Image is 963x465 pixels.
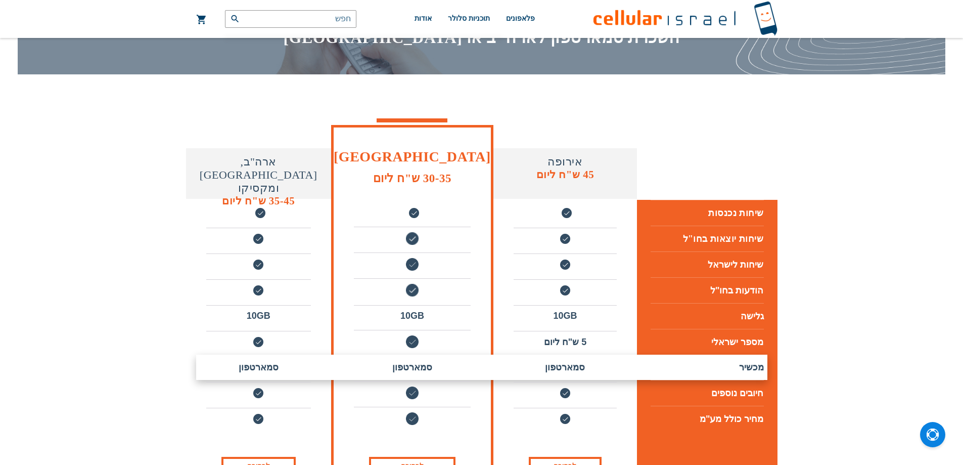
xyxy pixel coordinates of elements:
[651,406,764,432] li: מחיר כולל מע"מ
[651,303,764,329] li: גלישה
[506,15,535,22] span: פלאפונים
[186,195,332,207] h5: 35-45 ש"ח ליום
[514,357,617,378] li: סמארטפון
[651,251,764,277] li: שיחות לישראל
[651,226,764,251] h5: שיחות יוצאות בחו"ל
[186,155,332,195] h4: ארה"ב, [GEOGRAPHIC_DATA] ומקסיקו
[493,168,637,181] h5: 45 ש"ח ליום
[206,305,311,326] li: 10GB
[334,149,491,164] h1: [GEOGRAPHIC_DATA]
[651,200,764,226] h5: שיחות נכנסות
[651,329,764,355] li: מספר ישראלי
[593,1,777,37] img: לוגו סלולר ישראל
[206,357,311,378] li: סמארטפון
[415,15,432,22] span: אודות
[354,357,471,378] li: סמארטפון
[651,355,764,380] li: מכשיר
[651,277,764,303] li: הודעות בחו"ל
[514,305,617,326] li: 10GB
[225,10,356,28] input: חפש
[448,15,490,22] span: תוכניות סלולר
[334,168,491,189] h2: 30-35 ש"ח ליום
[493,155,637,168] h4: אירופה
[514,331,617,353] li: 5 ש"ח ליום
[651,380,764,406] li: חיובים נוספים
[354,305,471,326] li: 10GB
